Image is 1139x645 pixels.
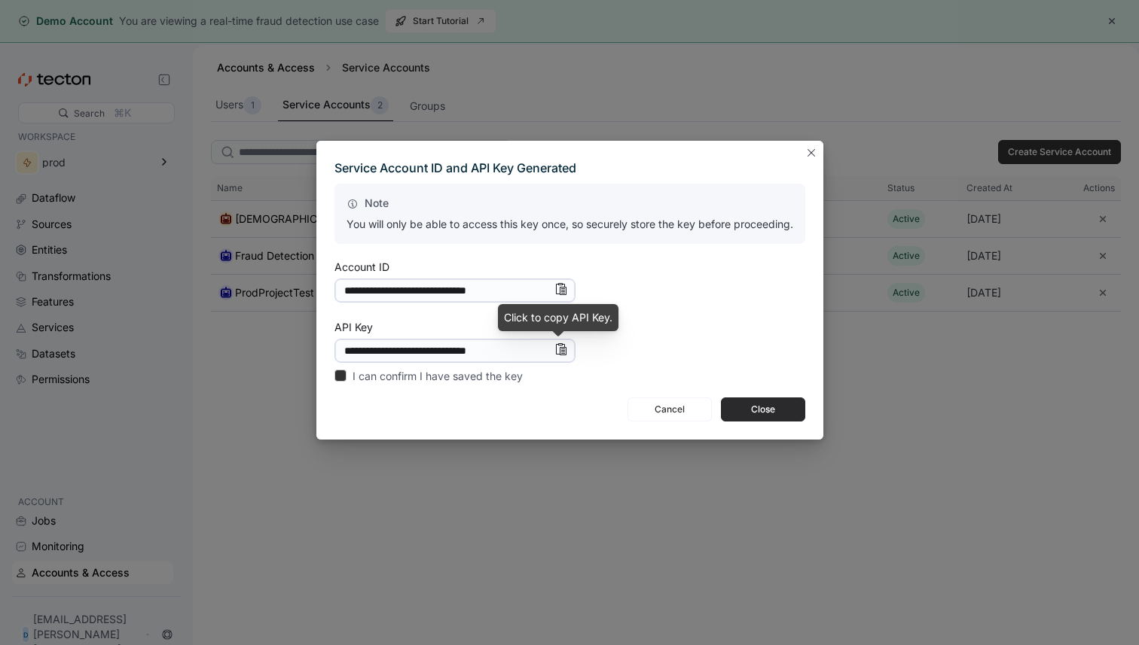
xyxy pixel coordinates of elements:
[347,217,793,232] p: You will only be able to access this key once, so securely store the key before proceeding.
[731,398,795,421] span: Close
[334,159,805,178] div: Service Account ID and API Key Generated
[334,367,523,385] label: I can confirm I have saved the key
[554,343,566,355] svg: Info
[334,262,389,272] div: Account ID
[334,322,373,333] div: API Key
[628,397,712,421] button: Cancel
[347,196,793,211] p: Note
[637,398,702,421] span: Cancel
[554,283,566,295] svg: Info
[504,310,612,325] div: Click to copy API Key.
[802,144,820,162] button: Closes this modal window
[721,397,805,421] button: Close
